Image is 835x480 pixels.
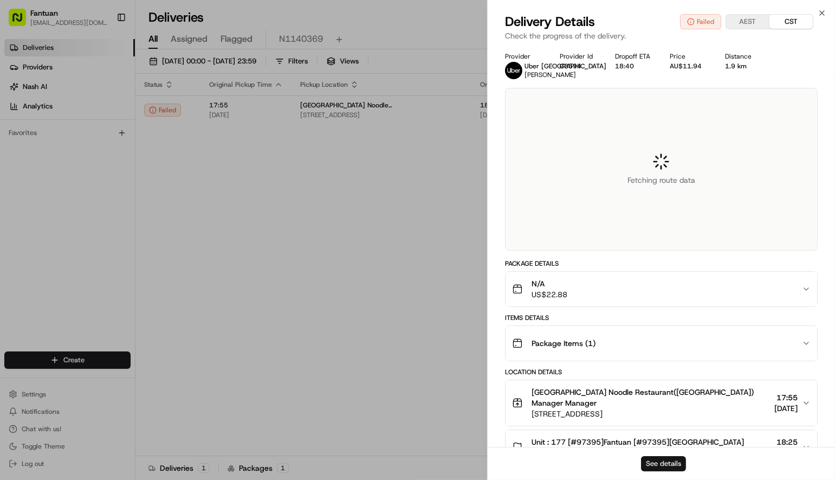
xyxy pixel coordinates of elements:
[532,278,567,289] span: N/A
[615,62,653,71] div: 18:40
[11,104,30,123] img: 1736555255976-a54dd68f-1ca7-489b-9aae-adbdc363a1c4
[168,139,197,152] button: See all
[506,272,817,306] button: N/AUS$22.88
[505,313,818,322] div: Items Details
[11,158,28,175] img: Asif Zaman Khan
[11,11,33,33] img: Nash
[22,198,30,207] img: 1736555255976-a54dd68f-1ca7-489b-9aae-adbdc363a1c4
[726,15,769,29] button: AEST
[532,408,770,419] span: [STREET_ADDRESS]
[34,168,88,177] span: [PERSON_NAME]
[641,456,686,471] button: See details
[532,437,744,447] span: Unit : 177 [#97395]Fantuan [#97395][GEOGRAPHIC_DATA]
[505,368,818,376] div: Location Details
[34,197,88,206] span: [PERSON_NAME]
[23,104,42,123] img: 8571987876998_91fb9ceb93ad5c398215_72.jpg
[49,104,178,114] div: Start new chat
[532,338,595,349] span: Package Items ( 1 )
[725,52,763,61] div: Distance
[505,30,818,41] p: Check the progress of the delivery.
[505,52,543,61] div: Provider
[774,437,798,447] span: 18:25
[87,238,178,258] a: 💻API Documentation
[525,62,606,71] span: Uber [GEOGRAPHIC_DATA]
[11,43,197,61] p: Welcome 👋
[506,430,817,465] button: Unit : 177 [#97395]Fantuan [#97395][GEOGRAPHIC_DATA]18:25
[102,242,174,253] span: API Documentation
[96,168,121,177] span: 8月15日
[627,175,695,185] span: Fetching route data
[11,141,69,150] div: Past conversations
[76,268,131,277] a: Powered byPylon
[560,52,598,61] div: Provider Id
[670,52,708,61] div: Price
[774,403,798,414] span: [DATE]
[525,71,576,79] span: [PERSON_NAME]
[680,14,721,29] button: Failed
[22,169,30,177] img: 1736555255976-a54dd68f-1ca7-489b-9aae-adbdc363a1c4
[11,187,28,204] img: Asif Zaman Khan
[505,259,818,268] div: Package Details
[725,62,763,71] div: 1.9 km
[505,13,595,30] span: Delivery Details
[184,107,197,120] button: Start new chat
[505,62,522,79] img: uber-new-logo.jpeg
[7,238,87,258] a: 📗Knowledge Base
[615,52,653,61] div: Dropoff ETA
[769,15,813,29] button: CST
[506,326,817,361] button: Package Items (1)
[96,197,121,206] span: 8月14日
[532,289,567,300] span: US$22.88
[11,244,20,252] div: 📗
[506,380,817,426] button: [GEOGRAPHIC_DATA] Noodle Restaurant([GEOGRAPHIC_DATA]) Manager Manager[STREET_ADDRESS]17:55[DATE]
[90,197,94,206] span: •
[560,62,581,71] button: C3594
[670,62,708,71] div: AU$11.94
[532,387,770,408] span: [GEOGRAPHIC_DATA] Noodle Restaurant([GEOGRAPHIC_DATA]) Manager Manager
[22,242,83,253] span: Knowledge Base
[49,114,149,123] div: We're available if you need us!
[92,244,100,252] div: 💻
[108,269,131,277] span: Pylon
[774,392,798,403] span: 17:55
[28,70,179,81] input: Clear
[90,168,94,177] span: •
